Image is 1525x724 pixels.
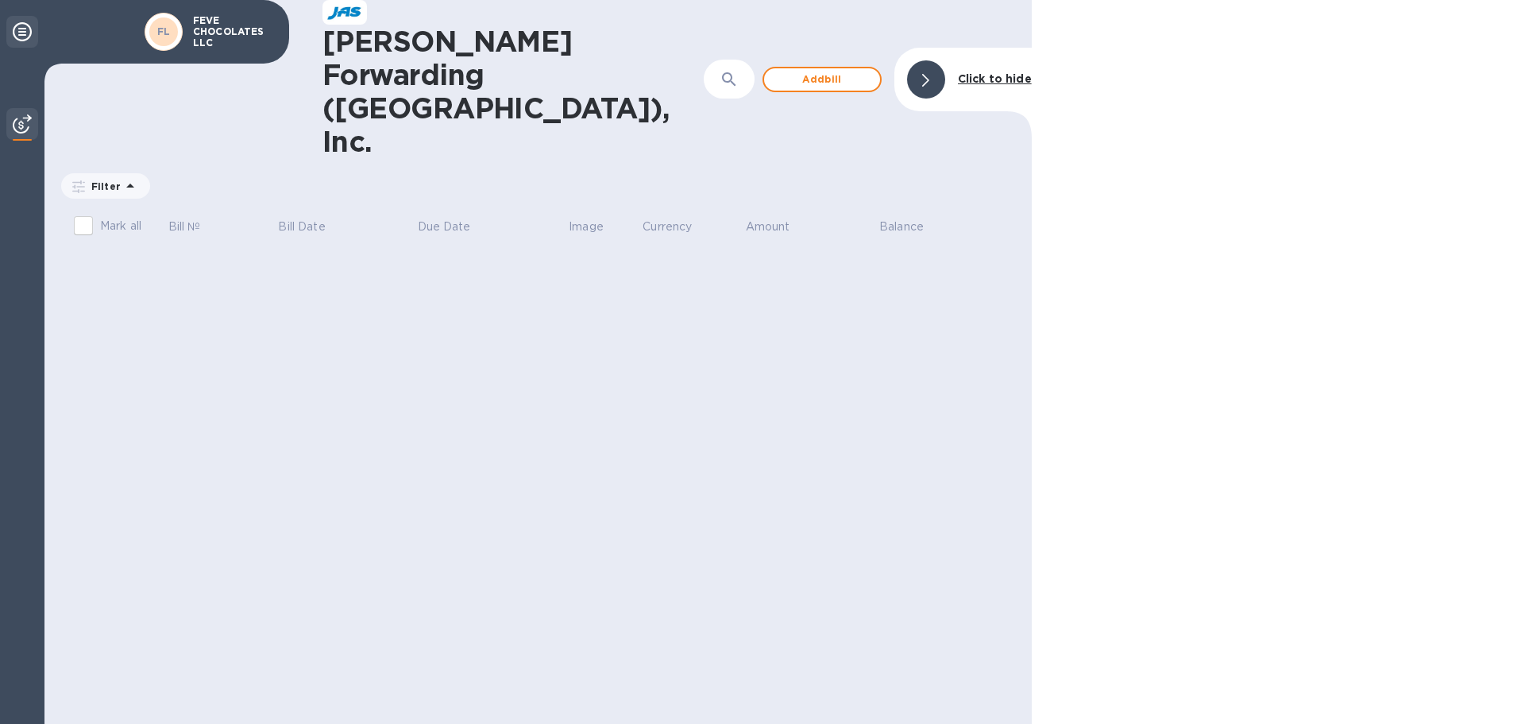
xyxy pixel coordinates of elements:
p: Balance [879,219,924,235]
button: Addbill [762,67,882,92]
p: Bill Date [278,219,325,235]
p: Bill № [168,219,201,235]
span: Balance [879,219,944,235]
p: Due Date [418,219,471,235]
b: Click to hide [958,72,1032,85]
b: FL [157,25,171,37]
p: Mark all [100,218,141,234]
span: Due Date [418,219,492,235]
p: Currency [643,219,692,235]
span: Add bill [777,70,867,89]
span: Bill № [168,219,222,235]
h1: [PERSON_NAME] Forwarding ([GEOGRAPHIC_DATA]), Inc. [322,25,704,158]
p: Filter [85,180,121,193]
p: Amount [746,219,790,235]
span: Bill Date [278,219,346,235]
p: Image [569,219,604,235]
p: FEVE CHOCOLATES LLC [193,15,272,48]
span: Amount [746,219,811,235]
